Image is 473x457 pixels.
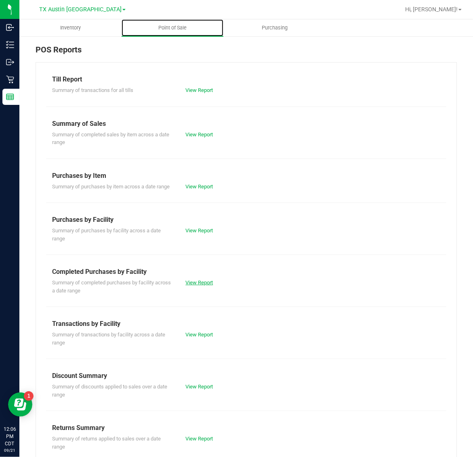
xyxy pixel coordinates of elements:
a: View Report [185,332,213,338]
span: Inventory [49,24,92,31]
div: Transactions by Facility [52,319,440,329]
span: TX Austin [GEOGRAPHIC_DATA] [39,6,122,13]
div: Till Report [52,75,440,84]
span: Summary of transactions by facility across a date range [52,332,165,346]
div: POS Reports [36,44,457,62]
span: Summary of completed purchases by facility across a date range [52,280,171,294]
inline-svg: Inventory [6,41,14,49]
span: Point of Sale [147,24,198,31]
inline-svg: Retail [6,75,14,83]
span: Summary of purchases by item across a date range [52,184,170,190]
inline-svg: Reports [6,93,14,101]
span: Summary of transactions for all tills [52,87,133,93]
iframe: Resource center unread badge [24,391,34,401]
inline-svg: Outbound [6,58,14,66]
div: Purchases by Facility [52,215,440,225]
a: View Report [185,436,213,442]
span: Summary of completed sales by item across a date range [52,131,169,146]
a: Point of Sale [122,19,224,36]
p: 09/21 [4,447,16,453]
span: Hi, [PERSON_NAME]! [405,6,458,13]
span: Summary of returns applied to sales over a date range [52,436,161,450]
a: Purchasing [223,19,326,36]
inline-svg: Inbound [6,23,14,31]
a: View Report [185,384,213,390]
div: Purchases by Item [52,171,440,181]
span: Summary of purchases by facility across a date range [52,227,161,242]
a: View Report [185,131,213,138]
iframe: Resource center [8,392,32,417]
a: View Report [185,87,213,93]
span: Summary of discounts applied to sales over a date range [52,384,167,398]
div: Summary of Sales [52,119,440,129]
a: Inventory [19,19,122,36]
div: Completed Purchases by Facility [52,267,440,277]
a: View Report [185,280,213,286]
a: View Report [185,227,213,234]
div: Returns Summary [52,423,440,433]
p: 12:06 PM CDT [4,426,16,447]
a: View Report [185,184,213,190]
span: Purchasing [251,24,299,31]
div: Discount Summary [52,371,440,381]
